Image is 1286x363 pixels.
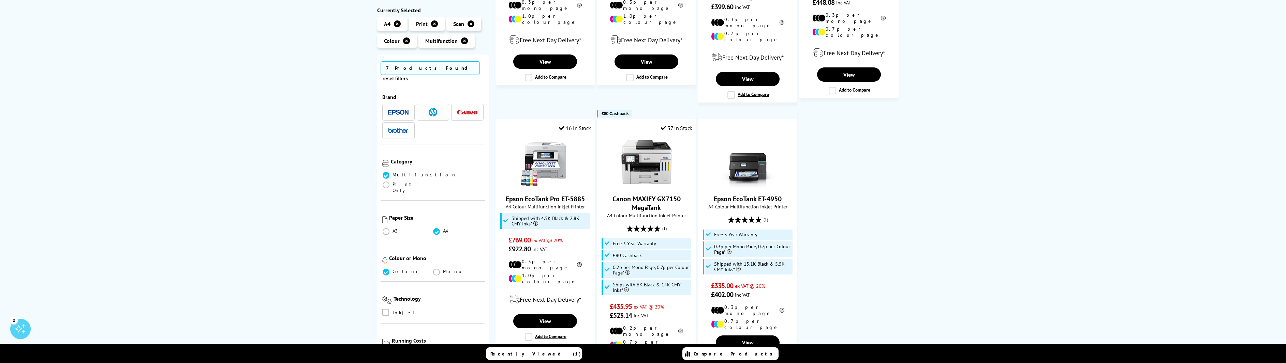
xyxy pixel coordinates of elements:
[613,253,642,258] span: £80 Cashback
[610,311,632,320] span: £523.14
[711,16,784,29] li: 0.3p per mono page
[420,108,445,117] button: HP
[597,110,632,117] button: £80 Cashback
[490,351,581,357] span: Recently Viewed (1)
[486,347,582,360] a: Recently Viewed (1)
[384,20,390,27] span: A4
[601,30,692,49] div: modal_delivery
[381,76,410,82] button: reset filters
[388,110,409,115] img: Epson
[610,13,683,25] li: 1.0p per colour page
[443,228,449,234] span: A4
[613,265,690,275] span: 0.2p per Mono Page, 0.7p per Colour Page*
[381,61,480,75] span: 7 Products Found
[393,309,418,316] span: Inkjet
[394,295,484,302] div: Technology
[429,108,437,116] img: HP
[513,54,577,69] a: View
[389,214,484,221] div: Paper Size
[453,20,464,27] span: Scan
[559,125,591,131] div: 16 In Stock
[377,7,489,14] div: Currently Selected
[601,212,692,219] span: A4 Colour Multifunction Inkjet Printer
[386,108,411,117] button: Epson
[382,94,484,100] div: Brand
[612,194,681,212] a: Canon MAXIFY GX7150 MegaTank
[508,13,582,25] li: 1.0p per colour page
[393,181,433,193] span: Print Only
[702,203,794,210] span: A4 Colour Multifunction Inkjet Printer
[393,172,457,178] span: Multifunction
[382,296,392,304] img: Technology
[499,30,591,49] div: modal_delivery
[626,74,668,81] label: Add to Compare
[812,12,886,24] li: 0.3p per mono page
[388,128,409,133] img: Brother
[532,246,547,252] span: inc VAT
[661,125,692,131] div: 37 In Stock
[610,339,683,351] li: 0.7p per colour page
[382,339,390,346] img: Running Costs
[508,272,582,285] li: 1.0p per colour page
[520,182,571,189] a: Epson EcoTank Pro ET-5885
[392,337,484,344] div: Running Costs
[532,237,563,243] span: ex VAT @ 20%
[416,20,428,27] span: Print
[727,91,769,99] label: Add to Compare
[382,257,387,264] img: Colour or Mono
[508,244,531,253] span: £922.80
[711,281,733,290] span: £335.00
[735,4,750,10] span: inc VAT
[382,216,387,223] img: Paper Size
[662,222,667,235] span: (1)
[615,54,678,69] a: View
[714,232,757,237] span: Free 5 Year Warranty
[711,304,784,316] li: 0.3p per mono page
[513,314,577,328] a: View
[457,110,477,114] img: Canon
[817,67,881,82] a: View
[711,318,784,330] li: 0.7p per colour page
[613,282,690,293] span: Ships with 6K Black & 14K CMY Inks*
[714,261,791,272] span: Shipped with 15.1K Black & 5.5K CMY Inks*
[829,87,870,94] label: Add to Compare
[506,194,585,203] a: Epson EcoTank Pro ET-5885
[455,108,479,117] button: Canon
[634,312,649,319] span: inc VAT
[714,244,791,255] span: 0.3p per Mono Page, 0.7p per Colour Page*
[10,316,18,324] div: 2
[525,74,566,81] label: Add to Compare
[520,137,571,188] img: Epson EcoTank Pro ET-5885
[621,182,672,189] a: Canon MAXIFY GX7150 MegaTank
[711,290,733,299] span: £402.00
[613,241,656,246] span: Free 3 Year Warranty
[602,111,629,116] span: £80 Cashback
[610,302,632,311] span: £435.95
[389,255,484,262] div: Colour or Mono
[812,26,886,38] li: 0.7p per colour page
[391,158,484,165] div: Category
[711,2,733,11] span: £399.60
[716,335,779,350] a: View
[443,268,465,274] span: Mono
[499,203,591,210] span: A4 Colour Multifunction Inkjet Printer
[702,48,794,67] div: modal_delivery
[382,160,389,167] img: Category
[714,194,782,203] a: Epson EcoTank ET-4950
[722,182,773,189] a: Epson EcoTank ET-4950
[694,351,776,357] span: Compare Products
[508,236,531,244] span: £769.00
[499,290,591,309] div: modal_delivery
[682,347,779,360] a: Compare Products
[386,126,411,135] button: Brother
[425,37,458,44] span: Multifunction
[393,228,399,234] span: A3
[803,43,895,62] div: modal_delivery
[525,333,566,341] label: Add to Compare
[711,30,784,43] li: 0.7p per colour page
[384,37,400,44] span: Colour
[716,72,779,86] a: View
[735,291,750,298] span: inc VAT
[621,137,672,188] img: Canon MAXIFY GX7150 MegaTank
[735,283,765,289] span: ex VAT @ 20%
